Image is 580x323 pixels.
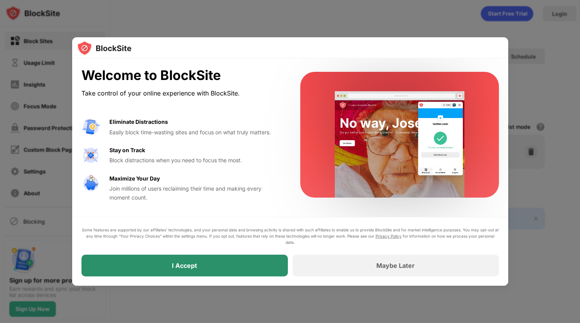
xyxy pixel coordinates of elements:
[109,146,145,155] div: Stay on Track
[109,128,282,137] div: Easily block time-wasting sites and focus on what truly matters.
[172,262,197,269] div: I Accept
[81,227,499,245] div: Some features are supported by our affiliates’ technologies, and your personal data and browsing ...
[376,262,415,269] div: Maybe Later
[81,174,100,193] img: value-safe-time.svg
[109,118,168,126] div: Eliminate Distractions
[77,40,132,56] img: logo-blocksite.svg
[109,184,282,202] div: Join millions of users reclaiming their time and making every moment count.
[81,146,100,165] img: value-focus.svg
[81,68,282,83] div: Welcome to BlockSite
[376,234,402,238] a: Privacy Policy
[81,118,100,136] img: value-avoid-distractions.svg
[109,156,282,165] div: Block distractions when you need to focus the most.
[109,174,160,183] div: Maximize Your Day
[81,88,282,99] div: Take control of your online experience with BlockSite.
